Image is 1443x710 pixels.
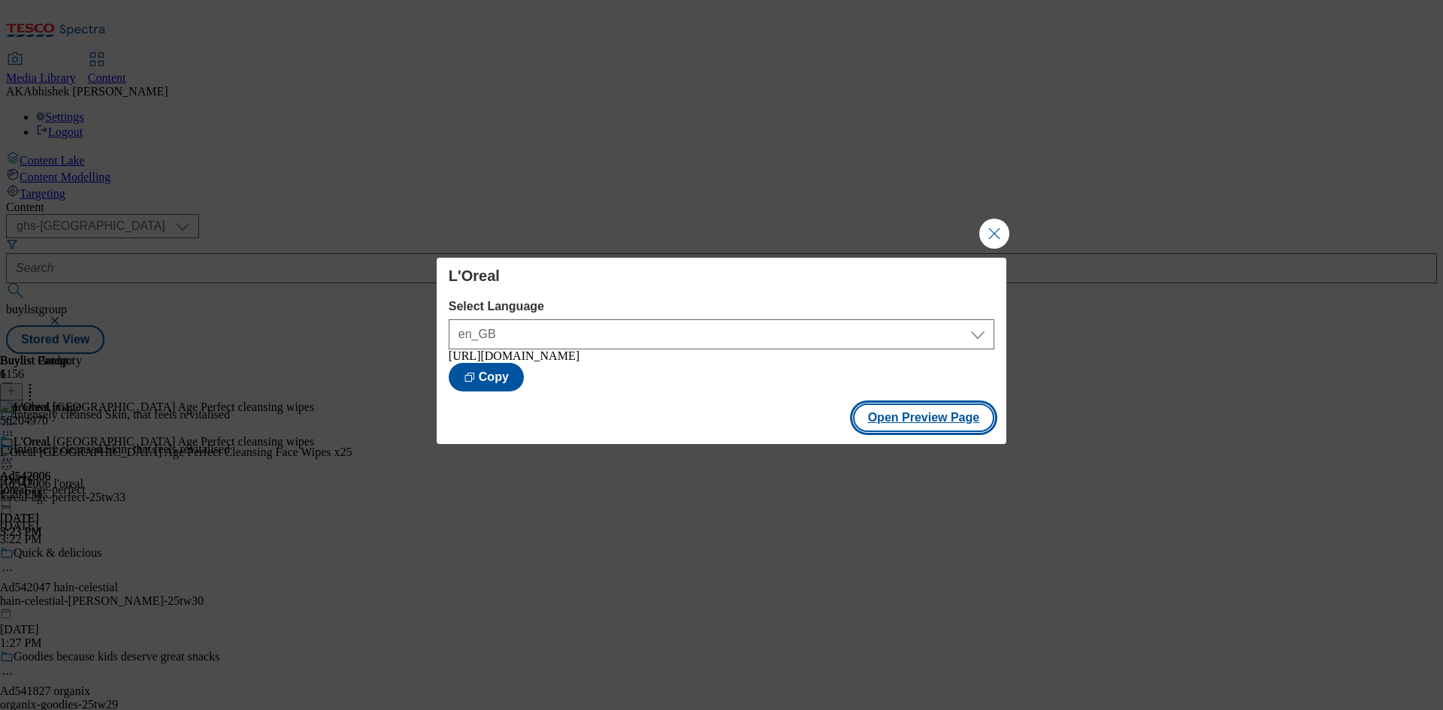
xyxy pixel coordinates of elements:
h4: L'Oreal [449,267,994,285]
label: Select Language [449,300,994,313]
div: Modal [437,258,1006,444]
div: [URL][DOMAIN_NAME] [449,349,994,363]
button: Copy [449,363,524,391]
button: Close Modal [979,219,1009,249]
button: Open Preview Page [853,403,995,432]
